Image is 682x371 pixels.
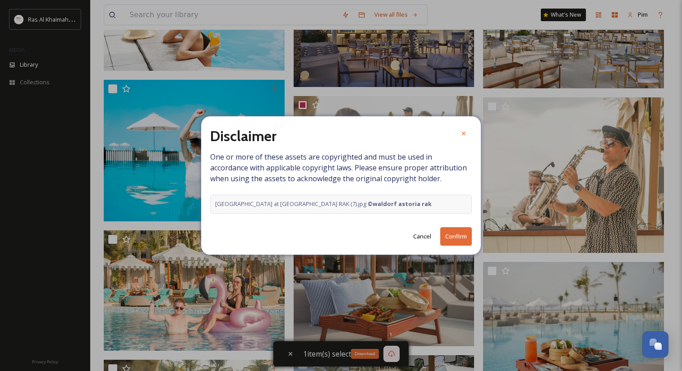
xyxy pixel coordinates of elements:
strong: © waldorf astoria rak [368,200,432,208]
button: Cancel [409,228,436,245]
button: Open Chat [642,331,668,357]
button: Confirm [440,227,472,246]
h2: Disclaimer [210,125,276,147]
span: One or more of these assets are copyrighted and must be used in accordance with applicable copyri... [210,151,472,213]
span: [GEOGRAPHIC_DATA] at [GEOGRAPHIC_DATA] RAK (7).jpg [215,200,432,208]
